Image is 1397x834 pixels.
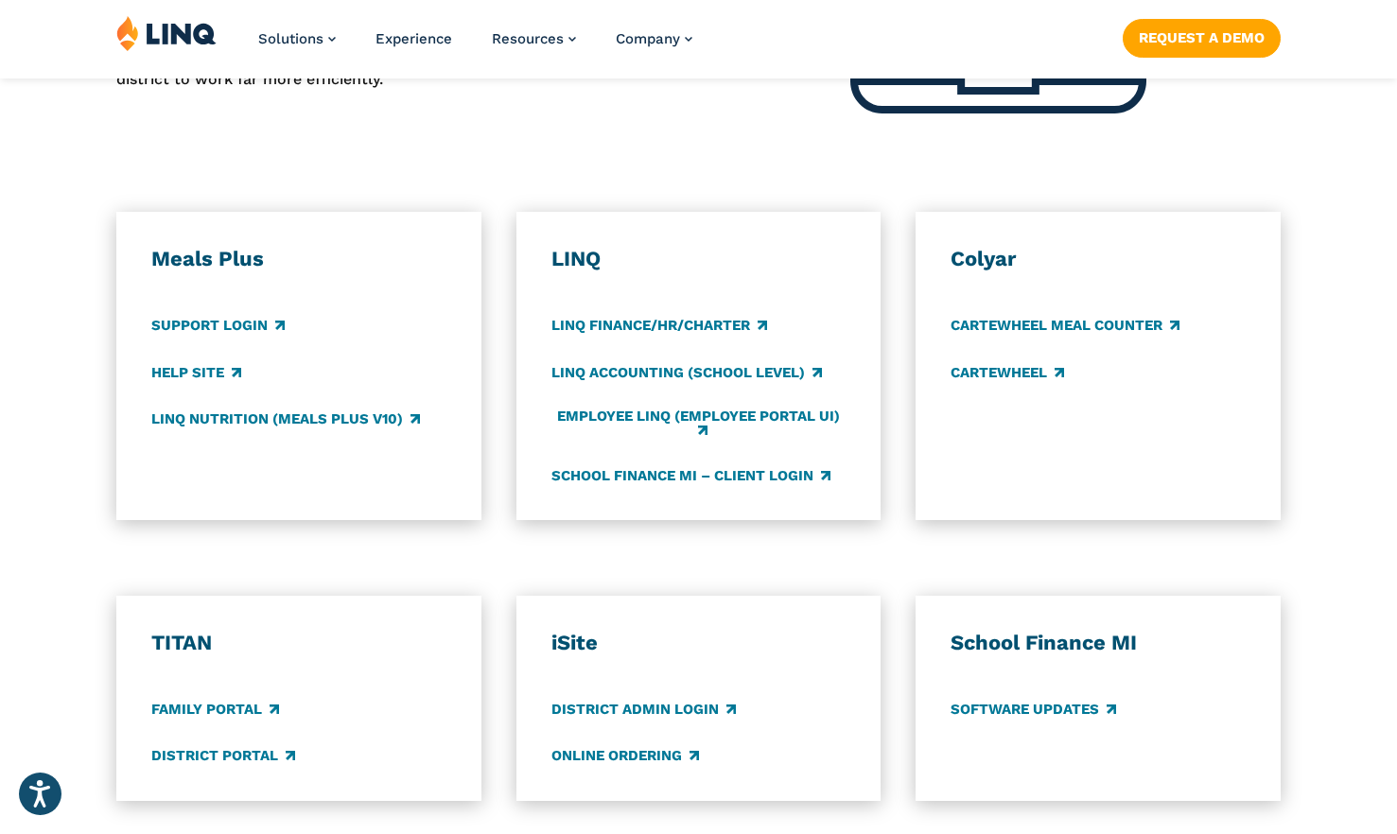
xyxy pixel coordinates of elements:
a: Company [616,30,692,47]
a: Solutions [258,30,336,47]
a: Resources [492,30,576,47]
a: District Admin Login [551,700,736,721]
a: Request a Demo [1123,19,1281,57]
a: District Portal [151,746,295,767]
a: Help Site [151,362,241,383]
img: LINQ | K‑12 Software [116,15,217,51]
h3: Colyar [951,246,1246,272]
span: Resources [492,30,564,47]
nav: Button Navigation [1123,15,1281,57]
span: Company [616,30,680,47]
a: LINQ Accounting (school level) [551,362,822,383]
a: Support Login [151,316,285,337]
a: Software Updates [951,700,1116,721]
a: Employee LINQ (Employee Portal UI) [551,408,847,440]
a: School Finance MI – Client Login [551,465,830,486]
h3: iSite [551,630,847,656]
a: LINQ Nutrition (Meals Plus v10) [151,408,420,429]
a: CARTEWHEEL Meal Counter [951,316,1179,337]
a: LINQ Finance/HR/Charter [551,316,767,337]
a: Online Ordering [551,746,699,767]
a: CARTEWHEEL [951,362,1064,383]
h3: TITAN [151,630,446,656]
nav: Primary Navigation [258,15,692,78]
h3: School Finance MI [951,630,1246,656]
h3: LINQ [551,246,847,272]
span: Solutions [258,30,323,47]
a: Family Portal [151,700,279,721]
h3: Meals Plus [151,246,446,272]
a: Experience [375,30,452,47]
